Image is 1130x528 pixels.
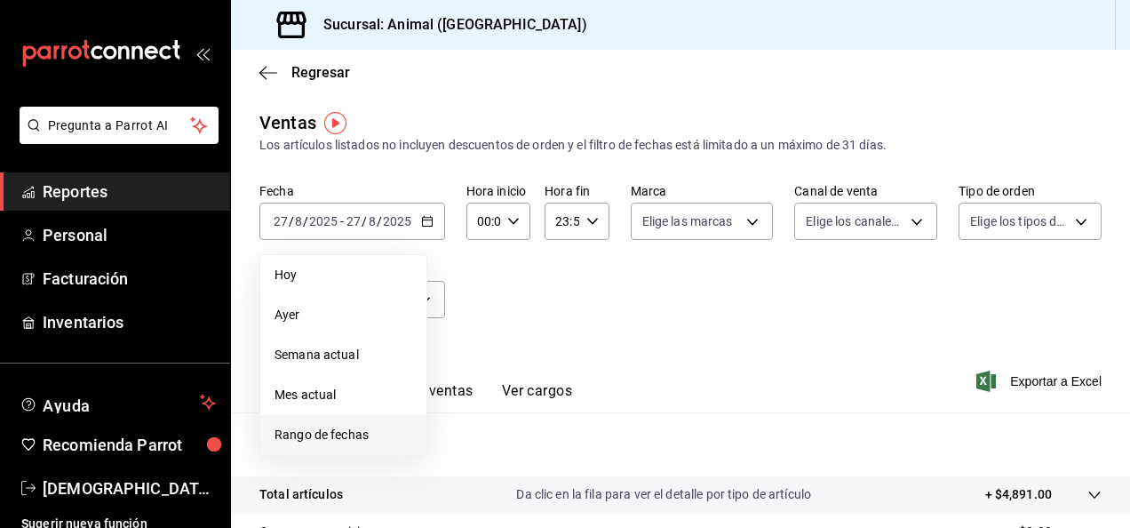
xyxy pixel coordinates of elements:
span: Ayer [275,306,412,324]
label: Hora inicio [466,185,530,197]
span: Reportes [43,180,216,204]
span: Personal [43,223,216,247]
label: Hora fin [545,185,609,197]
button: Exportar a Excel [980,371,1102,392]
span: Pregunta a Parrot AI [48,116,191,135]
span: Rango de fechas [275,426,412,444]
input: -- [294,214,303,228]
p: + $4,891.00 [985,485,1052,504]
span: [DEMOGRAPHIC_DATA][PERSON_NAME] [43,476,216,500]
a: Pregunta a Parrot AI [12,129,219,148]
div: Ventas [259,109,316,136]
span: Elige los tipos de orden [970,212,1069,230]
span: Semana actual [275,346,412,364]
input: ---- [382,214,412,228]
div: Los artículos listados no incluyen descuentos de orden y el filtro de fechas está limitado a un m... [259,136,1102,155]
span: Mes actual [275,386,412,404]
span: Facturación [43,267,216,291]
span: Elige los canales de venta [806,212,904,230]
span: Regresar [291,64,350,81]
input: -- [273,214,289,228]
input: -- [368,214,377,228]
span: / [377,214,382,228]
span: Elige las marcas [642,212,733,230]
span: - [340,214,344,228]
input: ---- [308,214,338,228]
h3: Sucursal: Animal ([GEOGRAPHIC_DATA]) [309,14,587,36]
label: Canal de venta [794,185,937,197]
span: / [289,214,294,228]
button: Ver cargos [502,382,573,412]
label: Marca [631,185,774,197]
span: Recomienda Parrot [43,433,216,457]
span: Ayuda [43,392,193,413]
button: Pregunta a Parrot AI [20,107,219,144]
button: Ver ventas [403,382,473,412]
span: / [362,214,367,228]
button: open_drawer_menu [195,46,210,60]
img: Tooltip marker [324,112,346,134]
label: Tipo de orden [959,185,1102,197]
span: Hoy [275,266,412,284]
label: Fecha [259,185,445,197]
input: -- [346,214,362,228]
button: Regresar [259,64,350,81]
p: Da clic en la fila para ver el detalle por tipo de artículo [516,485,811,504]
span: / [303,214,308,228]
p: Total artículos [259,485,343,504]
p: Resumen [259,434,1102,455]
div: navigation tabs [288,382,572,412]
span: Inventarios [43,310,216,334]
